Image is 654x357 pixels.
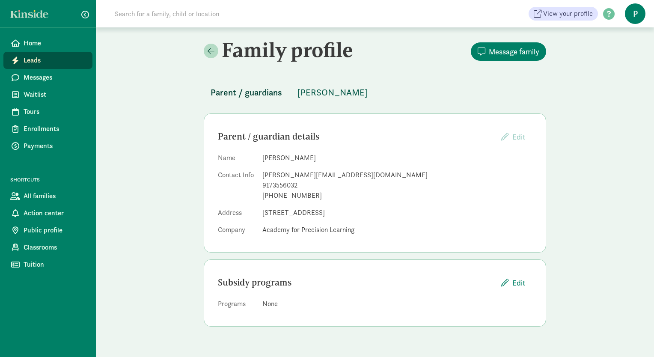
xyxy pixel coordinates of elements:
[24,72,86,83] span: Messages
[262,180,532,190] div: 9173556032
[512,132,525,142] span: Edit
[3,187,92,205] a: All families
[24,242,86,253] span: Classrooms
[218,208,256,221] dt: Address
[24,89,86,100] span: Waitlist
[543,9,593,19] span: View your profile
[24,191,86,201] span: All families
[611,316,654,357] iframe: Chat Widget
[218,130,494,143] div: Parent / guardian details
[3,120,92,137] a: Enrollments
[3,205,92,222] a: Action center
[204,82,289,103] button: Parent / guardians
[24,38,86,48] span: Home
[218,225,256,238] dt: Company
[24,107,86,117] span: Tours
[3,69,92,86] a: Messages
[489,46,539,57] span: Message family
[3,222,92,239] a: Public profile
[291,82,375,103] button: [PERSON_NAME]
[24,259,86,270] span: Tuition
[471,42,546,61] button: Message family
[512,277,525,289] span: Edit
[24,124,86,134] span: Enrollments
[625,3,645,24] span: P
[291,88,375,98] a: [PERSON_NAME]
[494,128,532,146] button: Edit
[494,274,532,292] button: Edit
[3,35,92,52] a: Home
[24,55,86,65] span: Leads
[24,225,86,235] span: Public profile
[262,170,532,180] div: [PERSON_NAME][EMAIL_ADDRESS][DOMAIN_NAME]
[218,276,494,289] div: Subsidy programs
[24,141,86,151] span: Payments
[204,88,289,98] a: Parent / guardians
[3,52,92,69] a: Leads
[24,208,86,218] span: Action center
[204,38,373,62] h2: Family profile
[3,239,92,256] a: Classrooms
[262,299,532,309] div: None
[262,153,532,163] dd: [PERSON_NAME]
[262,225,532,235] dd: Academy for Precision Learning
[297,86,368,99] span: [PERSON_NAME]
[262,190,532,201] div: [PHONE_NUMBER]
[3,103,92,120] a: Tours
[262,208,532,218] dd: [STREET_ADDRESS]
[218,299,256,312] dt: Programs
[529,7,598,21] a: View your profile
[3,137,92,155] a: Payments
[110,5,350,22] input: Search for a family, child or location
[218,153,256,167] dt: Name
[211,86,282,99] span: Parent / guardians
[3,256,92,273] a: Tuition
[3,86,92,103] a: Waitlist
[218,170,256,204] dt: Contact Info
